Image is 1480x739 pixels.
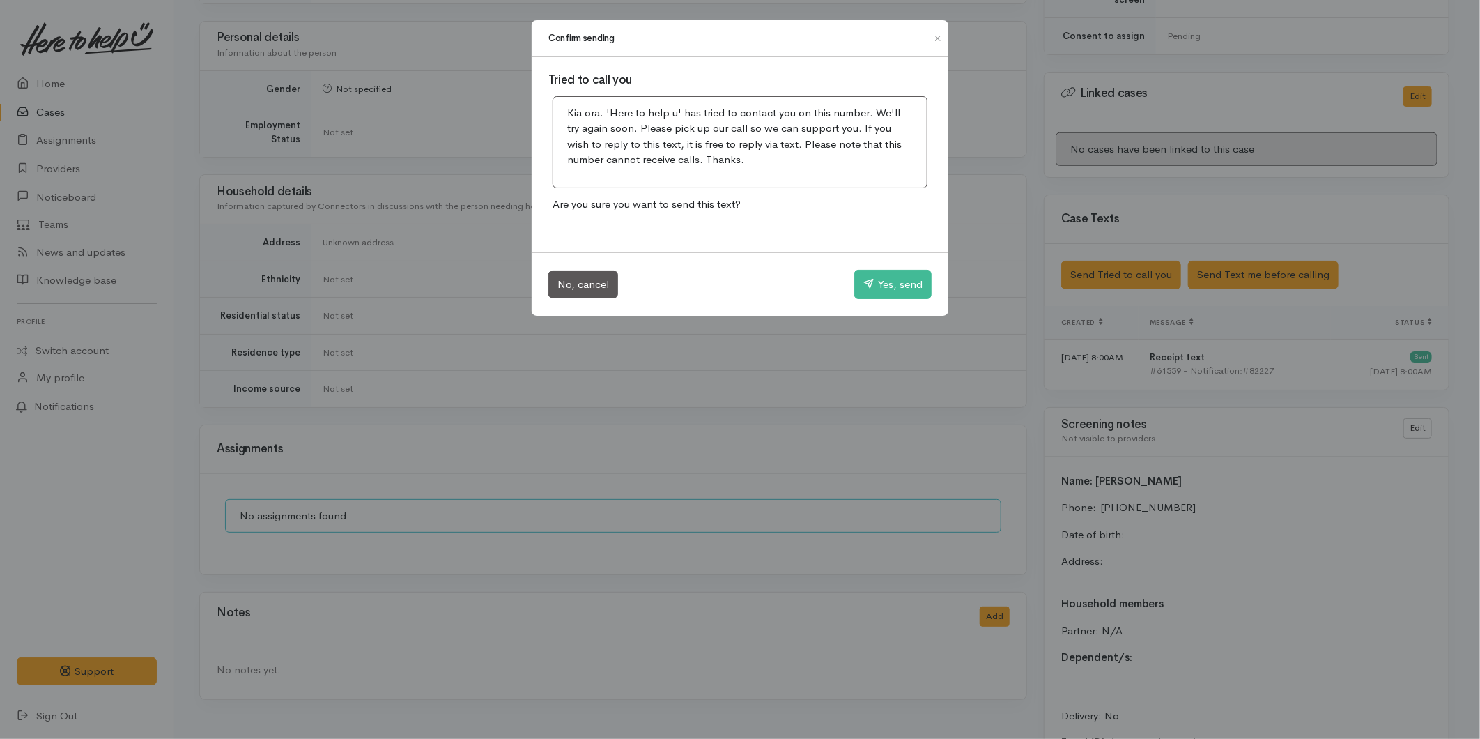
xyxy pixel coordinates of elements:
h1: Confirm sending [548,31,615,45]
button: Close [927,30,949,47]
p: Are you sure you want to send this text? [548,192,932,217]
p: Kia ora. 'Here to help u' has tried to contact you on this number. We'll try again soon. Please p... [567,105,913,168]
h3: Tried to call you [548,74,932,87]
button: No, cancel [548,271,618,299]
button: Yes, send [854,270,932,299]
